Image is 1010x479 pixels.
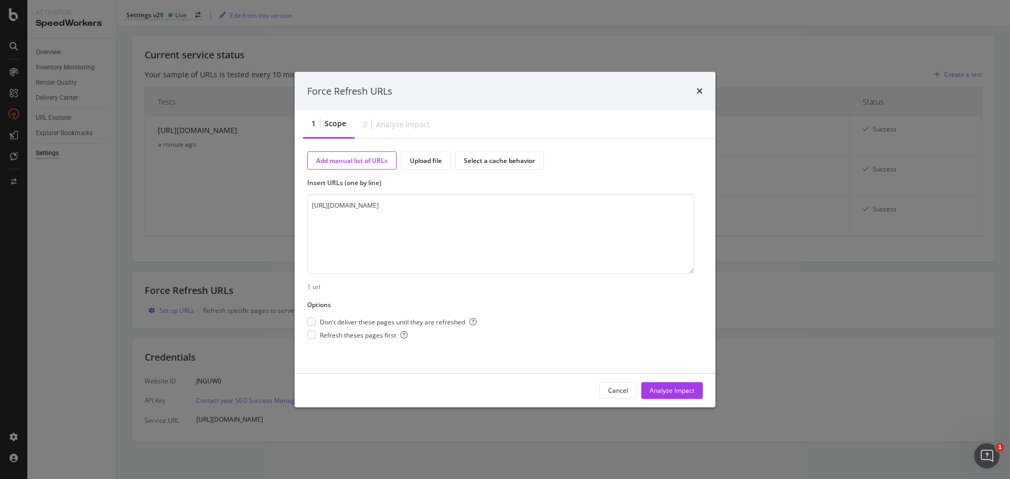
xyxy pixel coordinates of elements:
[696,84,703,98] div: times
[311,118,316,129] div: 1
[316,156,388,165] div: Add manual list of URLs
[376,119,430,129] div: Analyze Impact
[320,331,408,340] span: Refresh theses pages first
[650,386,694,395] div: Analyze Impact
[464,156,535,165] div: Select a cache behavior
[974,443,999,468] iframe: Intercom live chat
[608,386,628,395] div: Cancel
[320,317,477,326] span: Don't deliver these pages until they are refreshed
[363,119,367,129] div: 2
[641,382,703,399] button: Analyze Impact
[325,118,346,129] div: Scope
[295,72,715,407] div: modal
[410,156,442,165] div: Upload file
[307,300,331,309] div: Options
[307,282,703,291] div: 1 url
[307,194,694,274] textarea: [URL][DOMAIN_NAME]
[307,178,694,187] label: Insert URLs (one by line)
[996,443,1004,452] span: 1
[599,382,637,399] button: Cancel
[307,84,392,98] div: Force Refresh URLs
